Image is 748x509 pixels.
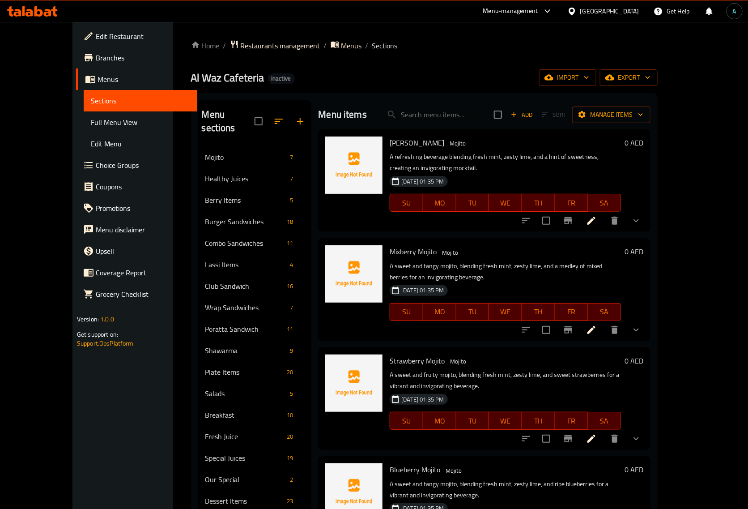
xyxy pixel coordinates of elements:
[625,319,647,341] button: show more
[283,497,297,505] span: 23
[579,109,643,120] span: Manage items
[205,324,284,334] div: Poratta Sandwich
[205,345,287,356] div: Shawarma
[76,176,197,197] a: Coupons
[96,31,190,42] span: Edit Restaurant
[286,302,297,313] div: items
[96,224,190,235] span: Menu disclaimer
[625,355,643,367] h6: 0 AED
[198,404,311,426] div: Breakfast10
[205,259,287,270] span: Lassi Items
[205,281,284,291] span: Club Sandwich
[591,197,617,210] span: SA
[557,428,579,449] button: Branch-specific-item
[557,319,579,341] button: Branch-specific-item
[286,346,297,355] span: 9
[205,453,284,463] div: Special Juices
[205,195,287,205] span: Berry Items
[604,319,625,341] button: delete
[286,475,297,484] span: 2
[398,177,447,186] span: [DATE] 01:35 PM
[489,303,522,321] button: WE
[268,75,295,82] span: Inactive
[522,194,555,212] button: TH
[456,303,489,321] button: TU
[586,215,597,226] a: Edit menu item
[631,325,642,335] svg: Show Choices
[205,496,284,506] span: Dessert Items
[205,431,284,442] span: Fresh Juice
[286,389,297,398] span: 5
[223,40,226,51] li: /
[205,238,284,248] span: Combo Sandwiches
[446,138,469,149] div: Mojito
[198,275,311,297] div: Club Sandwich16
[607,72,650,83] span: export
[522,412,555,430] button: TH
[600,69,658,86] button: export
[283,216,297,227] div: items
[539,69,596,86] button: import
[515,319,537,341] button: sort-choices
[483,6,538,17] div: Menu-management
[205,302,287,313] span: Wrap Sandwiches
[489,105,507,124] span: Select section
[198,340,311,361] div: Shawarma9
[198,189,311,211] div: Berry Items5
[198,211,311,232] div: Burger Sandwiches18
[205,410,284,420] div: Breakfast
[390,303,423,321] button: SU
[268,73,295,84] div: Inactive
[536,108,572,122] span: Select section first
[286,388,297,399] div: items
[191,40,220,51] a: Home
[522,303,555,321] button: TH
[205,474,287,485] span: Our Special
[205,388,287,399] div: Salads
[283,367,297,377] div: items
[198,383,311,404] div: Salads5
[286,152,297,163] div: items
[198,254,311,275] div: Lassi Items4
[283,411,297,419] span: 10
[76,283,197,305] a: Grocery Checklist
[286,153,297,162] span: 7
[515,210,537,231] button: sort-choices
[84,133,197,154] a: Edit Menu
[625,463,643,476] h6: 0 AED
[283,239,297,248] span: 11
[557,210,579,231] button: Branch-specific-item
[91,95,190,106] span: Sections
[390,245,437,258] span: Mixberry Mojito
[96,203,190,214] span: Promotions
[442,466,465,476] span: Mojito
[84,90,197,111] a: Sections
[586,433,597,444] a: Edit menu item
[341,40,362,51] span: Menus
[286,474,297,485] div: items
[96,160,190,171] span: Choice Groups
[537,211,556,230] span: Select to update
[283,431,297,442] div: items
[604,210,625,231] button: delete
[625,428,647,449] button: show more
[198,297,311,318] div: Wrap Sandwiches7
[559,197,585,210] span: FR
[427,305,453,318] span: MO
[283,218,297,226] span: 18
[507,108,536,122] span: Add item
[588,194,621,212] button: SA
[372,40,398,51] span: Sections
[283,410,297,420] div: items
[580,6,639,16] div: [GEOGRAPHIC_DATA]
[588,412,621,430] button: SA
[76,197,197,219] a: Promotions
[84,111,197,133] a: Full Menu View
[572,107,650,123] button: Manage items
[249,112,268,131] span: Select all sections
[427,415,453,428] span: MO
[205,367,284,377] span: Plate Items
